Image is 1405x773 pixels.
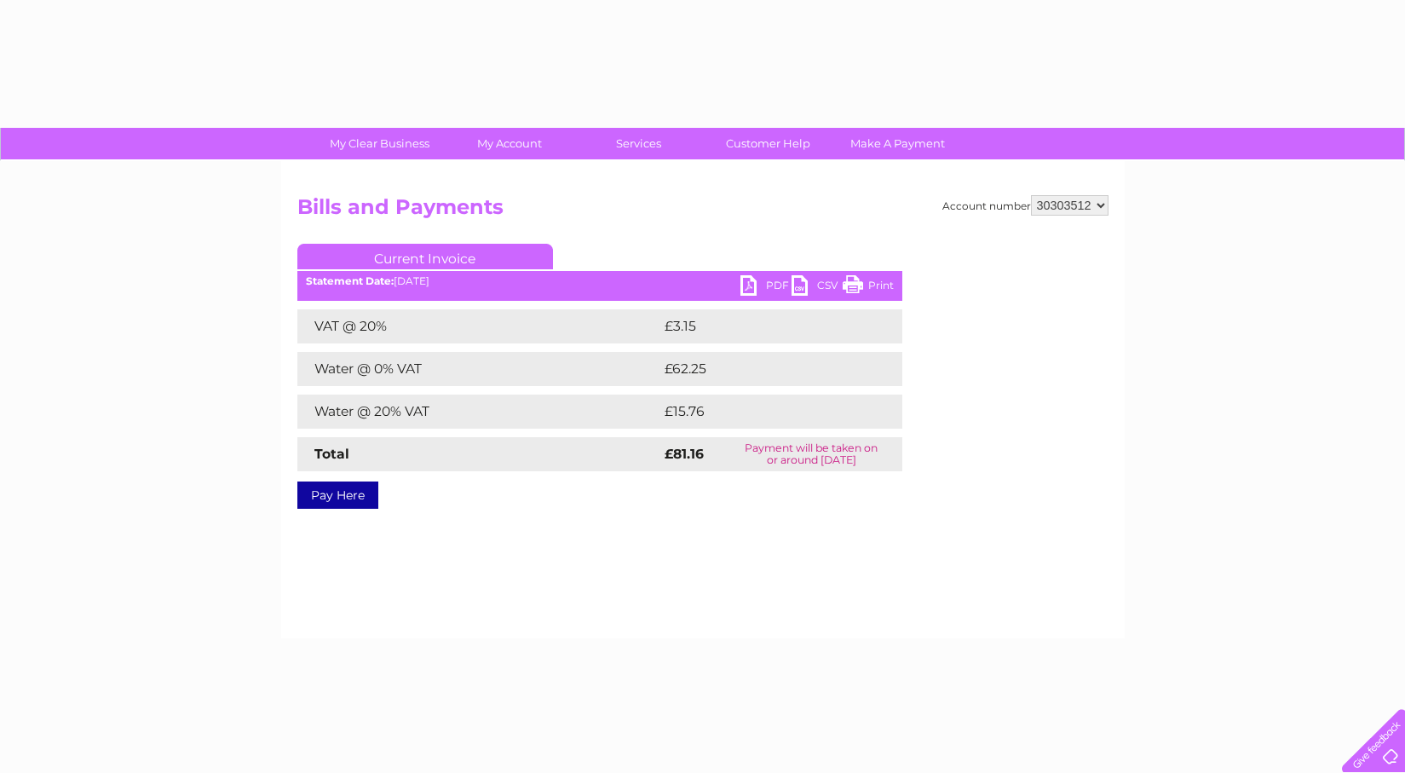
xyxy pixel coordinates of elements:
[721,437,901,471] td: Payment will be taken on or around [DATE]
[297,309,660,343] td: VAT @ 20%
[942,195,1108,216] div: Account number
[660,395,867,429] td: £15.76
[843,275,894,300] a: Print
[306,274,394,287] b: Statement Date:
[297,244,553,269] a: Current Invoice
[297,275,902,287] div: [DATE]
[698,128,838,159] a: Customer Help
[660,352,867,386] td: £62.25
[314,446,349,462] strong: Total
[309,128,450,159] a: My Clear Business
[297,482,378,509] a: Pay Here
[740,275,792,300] a: PDF
[827,128,968,159] a: Make A Payment
[568,128,709,159] a: Services
[660,309,860,343] td: £3.15
[297,195,1108,228] h2: Bills and Payments
[439,128,579,159] a: My Account
[297,352,660,386] td: Water @ 0% VAT
[665,446,704,462] strong: £81.16
[792,275,843,300] a: CSV
[297,395,660,429] td: Water @ 20% VAT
